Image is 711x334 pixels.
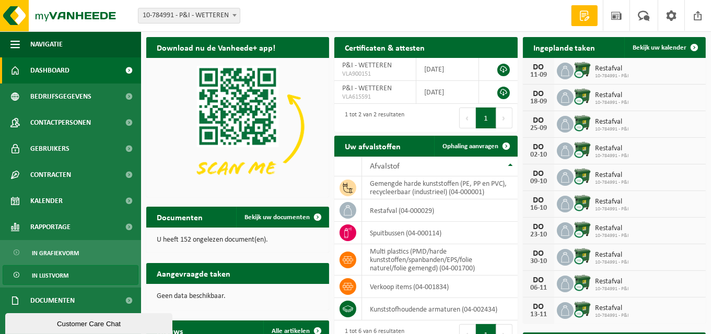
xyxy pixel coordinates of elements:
[523,37,606,57] h2: Ingeplande taken
[342,85,392,92] span: P&I - WETTEREN
[528,170,549,178] div: DO
[138,8,240,23] span: 10-784991 - P&I - WETTEREN
[362,298,517,320] td: kunststofhoudende armaturen (04-002434)
[30,83,91,110] span: Bedrijfsgegevens
[596,100,630,106] span: 10-784991 - P&I
[362,199,517,222] td: restafval (04-000029)
[574,221,591,238] img: WB-1100-CU
[574,247,591,265] img: WB-1100-CU
[528,125,549,132] div: 25-09
[574,194,591,212] img: WB-1100-CU
[146,207,213,227] h2: Documenten
[528,143,549,151] div: DO
[340,106,404,129] div: 1 tot 2 van 2 resultaten
[596,233,630,239] span: 10-784991 - P&I
[596,198,630,206] span: Restafval
[362,176,517,199] td: gemengde harde kunststoffen (PE, PP en PVC), recycleerbaar (industrieel) (04-000001)
[596,304,630,313] span: Restafval
[146,263,241,283] h2: Aangevraagde taken
[528,249,549,258] div: DO
[528,303,549,311] div: DO
[574,274,591,292] img: WB-1100-CU
[624,37,705,58] a: Bekijk uw kalender
[342,93,407,101] span: VLA615591
[528,205,549,212] div: 16-10
[596,145,630,153] span: Restafval
[342,70,407,78] span: VLA900151
[30,188,63,214] span: Kalender
[528,311,549,318] div: 13-11
[574,88,591,105] img: WB-1100-CU
[30,110,91,136] span: Contactpersonen
[459,108,476,128] button: Previous
[574,114,591,132] img: WB-1100-CU
[496,108,512,128] button: Next
[528,223,549,231] div: DO
[596,180,630,186] span: 10-784991 - P&I
[574,141,591,159] img: WB-1100-CU
[596,73,630,79] span: 10-784991 - P&I
[157,236,319,244] p: U heeft 152 ongelezen document(en).
[30,214,71,240] span: Rapportage
[146,58,329,195] img: Download de VHEPlus App
[596,118,630,126] span: Restafval
[5,311,174,334] iframe: chat widget
[362,244,517,276] td: multi plastics (PMD/harde kunststoffen/spanbanden/EPS/folie naturel/folie gemengd) (04-001700)
[528,151,549,159] div: 02-10
[596,286,630,292] span: 10-784991 - P&I
[574,301,591,318] img: WB-1100-CU
[442,143,498,150] span: Ophaling aanvragen
[32,266,68,285] span: In lijstvorm
[32,243,79,263] span: In grafiekvorm
[528,284,549,292] div: 06-11
[596,251,630,259] span: Restafval
[596,65,630,73] span: Restafval
[596,153,630,159] span: 10-784991 - P&I
[3,265,138,285] a: In lijstvorm
[528,116,549,125] div: DO
[596,259,630,266] span: 10-784991 - P&I
[30,288,75,314] span: Documenten
[30,136,69,162] span: Gebruikers
[528,98,549,105] div: 18-09
[342,62,392,69] span: P&I - WETTEREN
[528,63,549,71] div: DO
[157,293,319,300] p: Geen data beschikbaar.
[244,214,310,221] span: Bekijk uw documenten
[30,162,71,188] span: Contracten
[528,276,549,284] div: DO
[362,276,517,298] td: verkoop items (04-001834)
[30,57,69,83] span: Dashboard
[596,224,630,233] span: Restafval
[528,258,549,265] div: 30-10
[528,90,549,98] div: DO
[236,207,328,228] a: Bekijk uw documenten
[416,58,479,81] td: [DATE]
[30,31,63,57] span: Navigatie
[334,37,435,57] h2: Certificaten & attesten
[528,196,549,205] div: DO
[528,71,549,79] div: 11-09
[596,313,630,319] span: 10-784991 - P&I
[596,278,630,286] span: Restafval
[633,44,686,51] span: Bekijk uw kalender
[146,37,286,57] h2: Download nu de Vanheede+ app!
[596,91,630,100] span: Restafval
[596,171,630,180] span: Restafval
[596,206,630,212] span: 10-784991 - P&I
[476,108,496,128] button: 1
[528,178,549,185] div: 09-10
[334,136,411,156] h2: Uw afvalstoffen
[574,168,591,185] img: WB-1100-CU
[596,126,630,133] span: 10-784991 - P&I
[370,162,400,171] span: Afvalstof
[416,81,479,104] td: [DATE]
[3,243,138,263] a: In grafiekvorm
[574,61,591,79] img: WB-1100-CU
[434,136,517,157] a: Ophaling aanvragen
[362,222,517,244] td: spuitbussen (04-000114)
[528,231,549,238] div: 23-10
